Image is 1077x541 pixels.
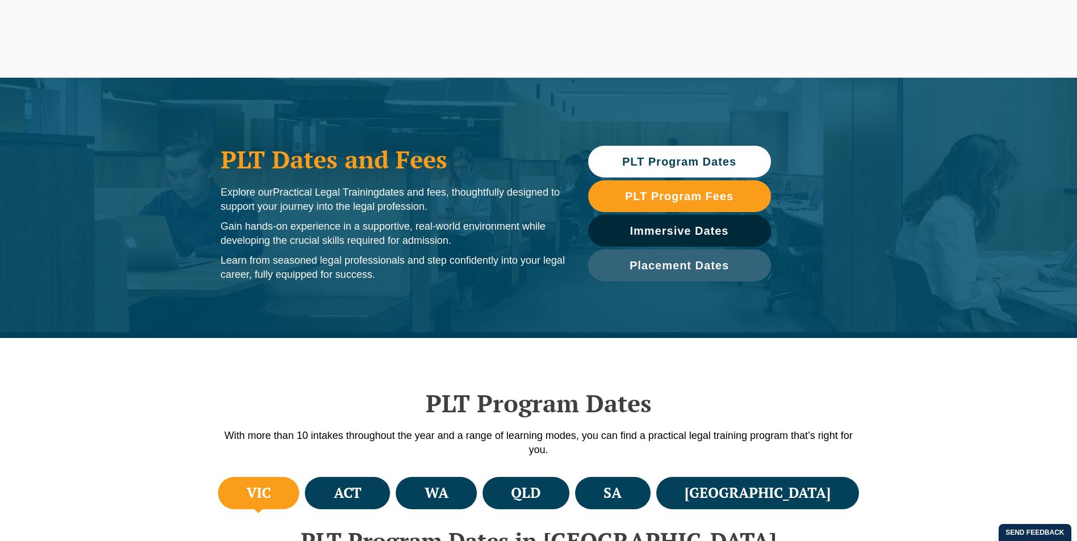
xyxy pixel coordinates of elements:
a: Immersive Dates [588,215,771,247]
h4: QLD [511,484,540,502]
h1: PLT Dates and Fees [221,145,565,174]
h4: WA [425,484,449,502]
a: PLT Program Fees [588,180,771,212]
p: Explore our dates and fees, thoughtfully designed to support your journey into the legal profession. [221,185,565,214]
p: With more than 10 intakes throughout the year and a range of learning modes, you can find a pract... [215,429,862,457]
h4: SA [604,484,622,502]
span: Placement Dates [630,260,729,271]
a: Placement Dates [588,250,771,281]
span: PLT Program Fees [625,191,734,202]
a: PLT Program Dates [588,146,771,177]
p: Learn from seasoned legal professionals and step confidently into your legal career, fully equipp... [221,253,565,282]
h4: ACT [334,484,362,502]
h4: VIC [246,484,271,502]
span: PLT Program Dates [622,156,736,167]
p: Gain hands-on experience in a supportive, real-world environment while developing the crucial ski... [221,219,565,248]
h4: [GEOGRAPHIC_DATA] [685,484,831,502]
h2: PLT Program Dates [215,389,862,417]
span: Practical Legal Training [273,187,379,198]
span: Immersive Dates [630,225,729,236]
